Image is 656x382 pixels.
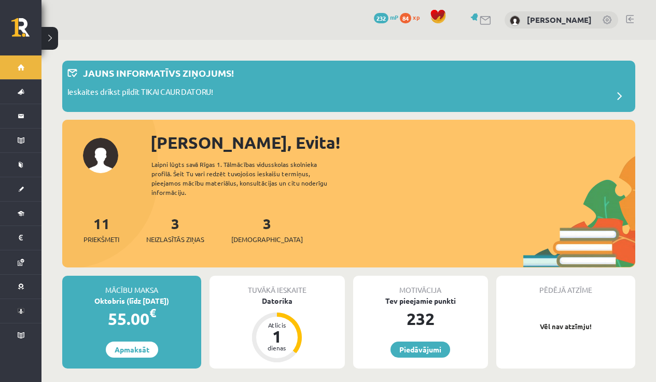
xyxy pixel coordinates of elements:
div: Datorika [210,295,344,306]
a: [PERSON_NAME] [527,15,592,25]
a: Apmaksāt [106,342,158,358]
div: Laipni lūgts savā Rīgas 1. Tālmācības vidusskolas skolnieka profilā. Šeit Tu vari redzēt tuvojošo... [151,160,345,197]
div: dienas [261,345,292,351]
div: Tuvākā ieskaite [210,276,344,295]
a: Piedāvājumi [390,342,450,358]
div: 232 [353,306,488,331]
a: Jauns informatīvs ziņojums! Ieskaites drīkst pildīt TIKAI CAUR DATORU! [67,66,630,107]
div: 55.00 [62,306,201,331]
a: 84 xp [400,13,425,21]
div: Oktobris (līdz [DATE]) [62,295,201,306]
span: xp [413,13,420,21]
span: mP [390,13,398,21]
div: Pēdējā atzīme [496,276,635,295]
div: Motivācija [353,276,488,295]
a: 232 mP [374,13,398,21]
a: 3Neizlasītās ziņas [146,214,204,245]
span: € [149,305,156,320]
div: [PERSON_NAME], Evita! [150,130,635,155]
div: Atlicis [261,322,292,328]
p: Ieskaites drīkst pildīt TIKAI CAUR DATORU! [67,86,213,101]
img: Evita Kučāne [510,16,520,26]
div: 1 [261,328,292,345]
p: Vēl nav atzīmju! [501,321,630,332]
p: Jauns informatīvs ziņojums! [83,66,234,80]
span: 84 [400,13,411,23]
span: 232 [374,13,388,23]
span: [DEMOGRAPHIC_DATA] [231,234,303,245]
div: Mācību maksa [62,276,201,295]
span: Neizlasītās ziņas [146,234,204,245]
a: 11Priekšmeti [83,214,119,245]
span: Priekšmeti [83,234,119,245]
a: Datorika Atlicis 1 dienas [210,295,344,364]
a: 3[DEMOGRAPHIC_DATA] [231,214,303,245]
div: Tev pieejamie punkti [353,295,488,306]
a: Rīgas 1. Tālmācības vidusskola [11,18,41,44]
